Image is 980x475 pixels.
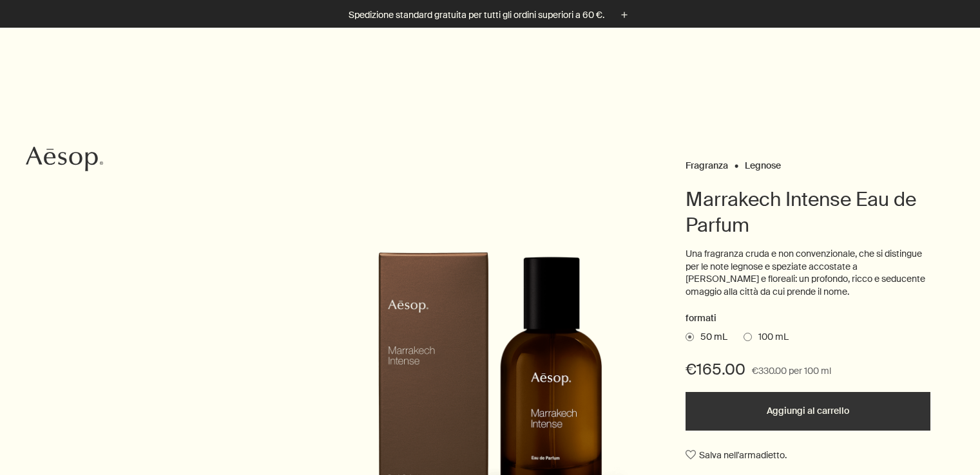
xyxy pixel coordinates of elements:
[686,359,745,380] span: €165.00
[26,146,103,172] svg: Aesop
[694,331,727,344] span: 50 mL
[686,187,930,238] h1: Marrakech Intense Eau de Parfum
[686,248,930,298] p: Una fragranza cruda e non convenzionale, che si distingue per le note legnose e speziate accostat...
[349,8,631,23] button: Spedizione standard gratuita per tutti gli ordini superiori a 60 €.
[745,160,781,165] a: Legnose
[686,443,787,467] button: Salva nell'armadietto.
[349,8,604,22] p: Spedizione standard gratuita per tutti gli ordini superiori a 60 €.
[23,143,106,178] a: Aesop
[686,392,930,431] button: Aggiungi al carrello - €165.00
[686,160,728,165] a: Fragranza
[752,364,831,379] span: €330.00 per 100 ml
[752,331,789,344] span: 100 mL
[686,311,930,326] h2: formati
